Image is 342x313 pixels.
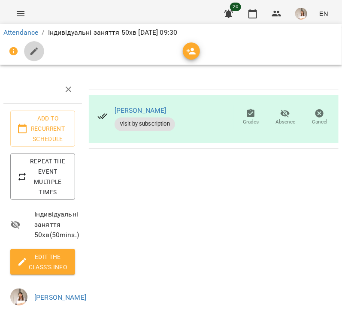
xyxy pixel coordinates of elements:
span: EN [319,9,328,18]
span: Cancel [312,118,327,126]
button: Edit the class's Info [10,249,75,275]
nav: breadcrumb [3,27,339,38]
span: Absence [275,118,295,126]
p: Індивідуальні заняття 50хв [DATE] 09:30 [48,27,178,38]
button: Absence [268,105,303,129]
img: 712aada8251ba8fda70bc04018b69839.jpg [295,8,307,20]
span: Edit the class's Info [17,252,68,272]
img: 712aada8251ba8fda70bc04018b69839.jpg [10,289,27,306]
button: Cancel [303,105,337,129]
a: [PERSON_NAME] [115,106,166,114]
a: Attendance [3,28,38,36]
button: EN [316,6,332,21]
button: Menu [10,3,31,24]
span: Repeat the event multiple times [17,156,68,197]
span: Add to recurrent schedule [17,113,68,144]
span: Індивідуальні заняття 50хв ( 50 mins. ) [34,209,75,240]
button: Grades [234,105,268,129]
a: [PERSON_NAME] [34,293,86,301]
li: / [42,27,44,38]
button: Add to recurrent schedule [10,111,75,147]
button: Repeat the event multiple times [10,153,75,200]
span: 20 [230,3,241,11]
span: Visit by subscription [115,120,175,128]
span: Grades [243,118,259,126]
